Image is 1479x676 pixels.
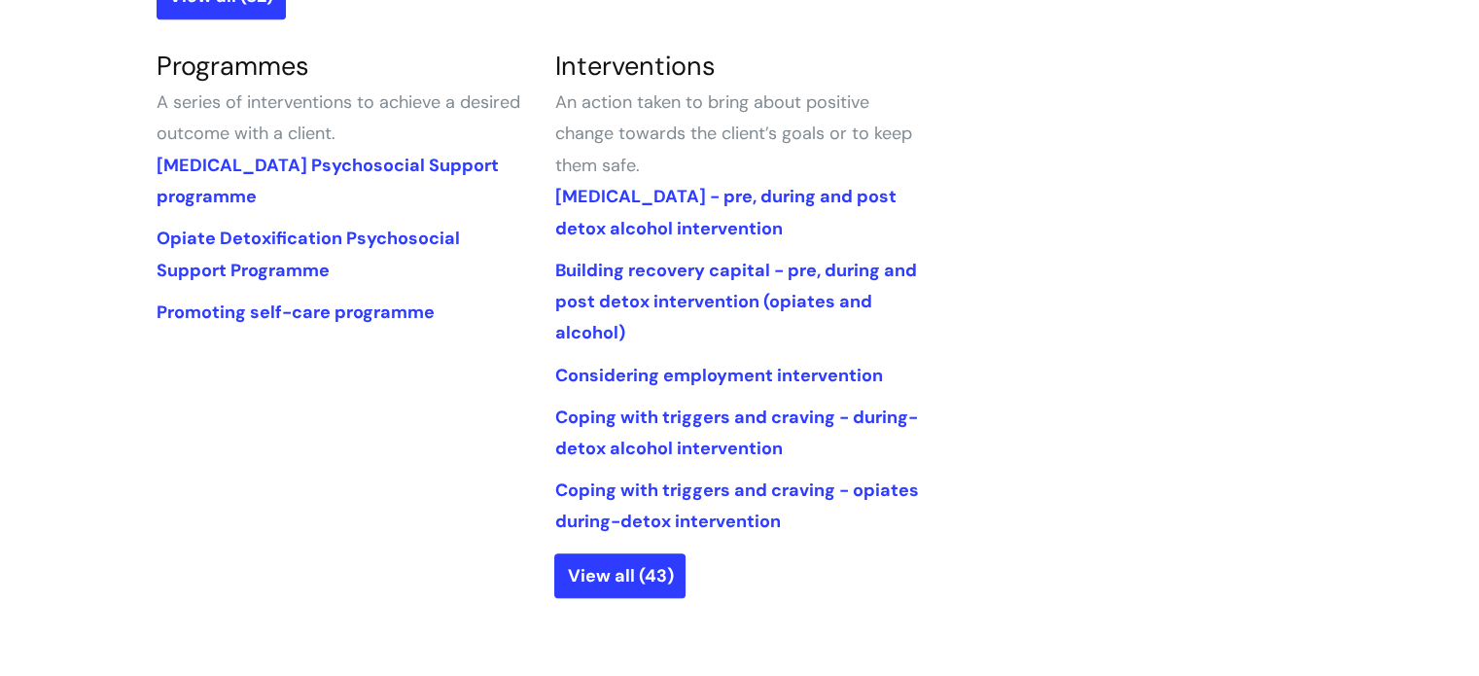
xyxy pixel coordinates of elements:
[157,227,460,281] a: Opiate Detoxification Psychosocial Support Programme
[157,154,499,208] a: [MEDICAL_DATA] Psychosocial Support programme
[554,479,918,533] a: Coping with triggers and craving - opiates during-detox intervention
[554,553,686,598] a: View all (43)
[157,90,520,145] span: A series of interventions to achieve a desired outcome with a client.
[554,364,882,387] a: Considering employment intervention
[554,259,916,345] a: Building recovery capital - pre, during and post detox intervention (opiates and alcohol)
[554,406,917,460] a: Coping with triggers and craving - during-detox alcohol intervention
[554,185,896,239] a: [MEDICAL_DATA] - pre, during and post detox alcohol intervention
[554,49,715,83] a: Interventions
[554,90,911,177] span: An action taken to bring about positive change towards the client’s goals or to keep them safe.
[157,301,435,324] a: Promoting self-care programme
[157,49,309,83] a: Programmes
